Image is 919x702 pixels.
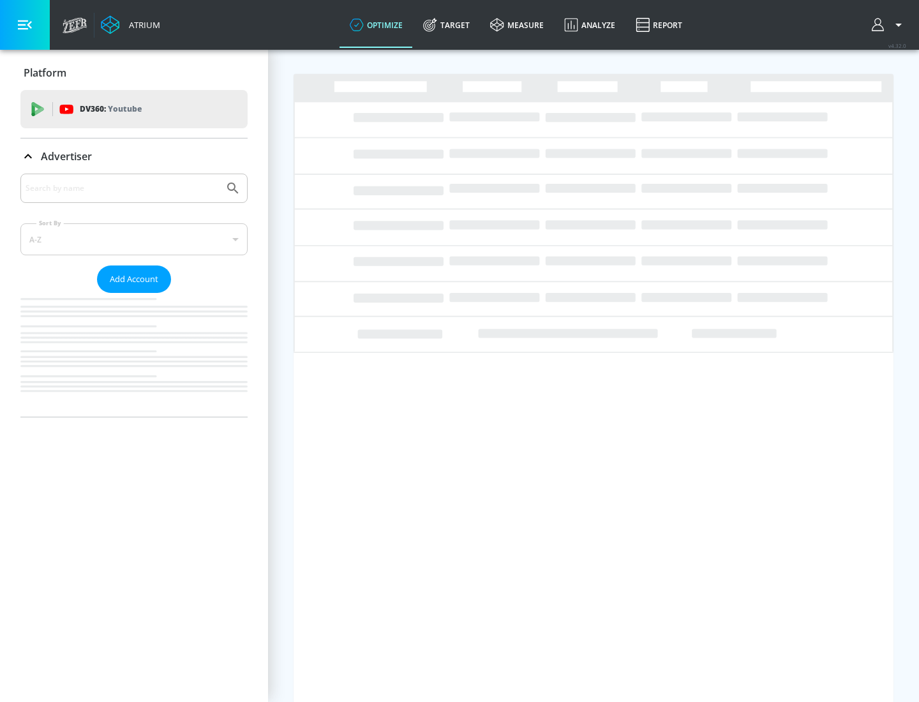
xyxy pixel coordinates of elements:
nav: list of Advertiser [20,293,248,417]
span: Add Account [110,272,158,287]
div: Advertiser [20,138,248,174]
p: Youtube [108,102,142,116]
button: Add Account [97,265,171,293]
div: Advertiser [20,174,248,417]
p: DV360: [80,102,142,116]
p: Platform [24,66,66,80]
div: DV360: Youtube [20,90,248,128]
a: Atrium [101,15,160,34]
div: A-Z [20,223,248,255]
div: Platform [20,55,248,91]
div: Atrium [124,19,160,31]
a: optimize [340,2,413,48]
a: measure [480,2,554,48]
a: Report [625,2,692,48]
input: Search by name [26,180,219,197]
span: v 4.32.0 [888,42,906,49]
label: Sort By [36,219,64,227]
a: Target [413,2,480,48]
a: Analyze [554,2,625,48]
p: Advertiser [41,149,92,163]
